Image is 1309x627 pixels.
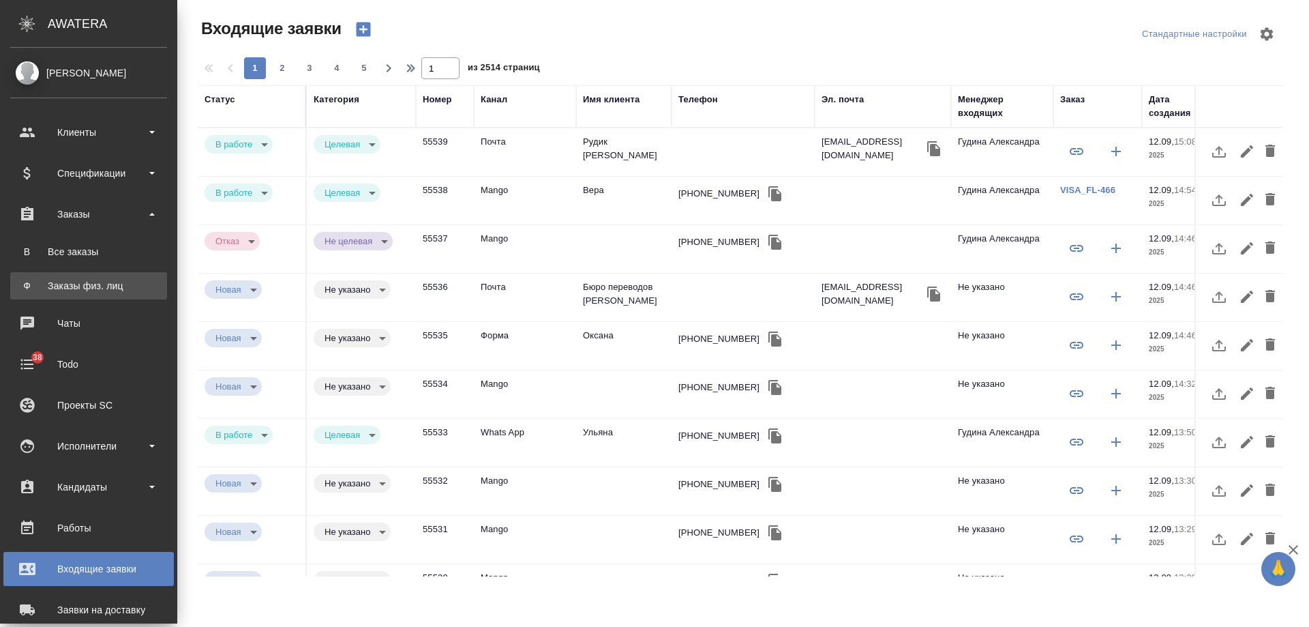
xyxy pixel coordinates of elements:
div: В работе [314,474,391,493]
p: 13:30 [1174,476,1197,486]
button: Редактировать [1235,523,1259,555]
td: Форма [474,322,576,370]
button: Не указано [320,526,374,538]
div: В работе [205,280,262,299]
td: Вера [576,177,672,224]
div: В работе [205,329,262,347]
button: Скопировать [765,571,785,592]
div: В работе [205,377,262,396]
button: Привязать к существующему заказу [1060,377,1093,410]
span: 38 [25,351,50,364]
button: 2 [271,57,293,79]
div: Клиенты [10,122,167,143]
div: [PHONE_NUMBER] [678,429,759,443]
p: 12.09, [1149,524,1174,534]
button: Создать заказ [1100,232,1132,265]
button: Загрузить файл [1203,571,1235,604]
p: 2025 [1149,342,1217,356]
button: Не указано [320,332,374,344]
div: Todo [10,354,167,375]
div: Проекты SC [10,395,167,415]
p: 2025 [1149,391,1217,405]
div: AWATERA [48,10,177,38]
button: Редактировать [1235,426,1259,458]
button: Редактировать [1235,135,1259,168]
td: Почта [474,128,576,176]
div: Входящие заявки [10,559,167,579]
button: Редактировать [1235,280,1259,313]
p: 2025 [1149,149,1217,162]
p: 12.09, [1149,136,1174,147]
p: 2025 [1149,294,1217,308]
div: Менеджер входящих [958,93,1047,120]
p: [EMAIL_ADDRESS][DOMAIN_NAME] [822,280,924,308]
button: Создать заказ [1100,571,1132,604]
div: Все заказы [17,245,160,259]
p: 12.09, [1149,233,1174,244]
span: 2 [271,61,293,75]
span: 🙏 [1267,555,1290,583]
p: 14:46 [1174,282,1197,292]
td: Mango [474,564,576,612]
button: Скопировать [765,474,785,495]
button: Привязать к существующему заказу [1060,571,1093,604]
td: 55539 [416,128,474,176]
button: Привязать к существующему заказу [1060,280,1093,313]
button: Не указано [320,381,374,392]
p: [EMAIL_ADDRESS][DOMAIN_NAME] [822,135,924,162]
div: [PHONE_NUMBER] [678,478,759,491]
button: Не целевая [320,235,376,247]
td: Рудик [PERSON_NAME] [576,128,672,176]
a: ВВсе заказы [10,238,167,265]
button: Не указано [320,574,374,586]
td: 55534 [416,370,474,418]
td: Mango [474,467,576,515]
div: Заказы [10,204,167,224]
span: из 2514 страниц [468,59,540,79]
button: Удалить [1259,426,1282,458]
button: Скопировать [765,232,785,252]
button: Создать заказ [1100,135,1132,168]
div: В работе [314,184,380,202]
button: Создать заказ [1100,523,1132,555]
div: В работе [314,135,380,154]
button: Редактировать [1235,571,1259,604]
p: 12.09, [1149,282,1174,292]
a: 38Todo [3,347,174,381]
button: Загрузить файл [1203,377,1235,410]
a: Работы [3,511,174,545]
div: В работе [314,523,391,541]
button: Удалить [1259,184,1282,216]
p: 14:32 [1174,379,1197,389]
button: Новая [211,478,245,489]
div: В работе [314,426,380,444]
button: Привязать к существующему заказу [1060,232,1093,265]
p: 14:54 [1174,185,1197,195]
p: 2025 [1149,439,1217,453]
div: Исполнители [10,436,167,456]
button: Создать заказ [1100,474,1132,507]
a: Заявки на доставку [3,593,174,627]
button: В работе [211,429,256,441]
button: Удалить [1259,377,1282,410]
td: Mango [474,177,576,224]
td: Гудина Александра [951,128,1053,176]
button: Создать заказ [1100,426,1132,458]
p: 12.09, [1149,572,1174,583]
button: Новая [211,526,245,538]
p: 13:29 [1174,572,1197,583]
button: Новая [211,381,245,392]
td: 55538 [416,177,474,224]
button: Целевая [320,138,364,150]
span: 3 [299,61,320,75]
p: 12.09, [1149,427,1174,437]
td: Mango [474,516,576,564]
button: Загрузить файл [1203,426,1235,458]
td: Гудина Александра [951,225,1053,273]
a: ФЗаказы физ. лиц [10,272,167,300]
td: 55533 [416,419,474,467]
div: Заказы физ. лиц [17,279,160,293]
div: [PHONE_NUMBER] [678,235,759,249]
button: Редактировать [1235,184,1259,216]
td: Mango [474,225,576,273]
